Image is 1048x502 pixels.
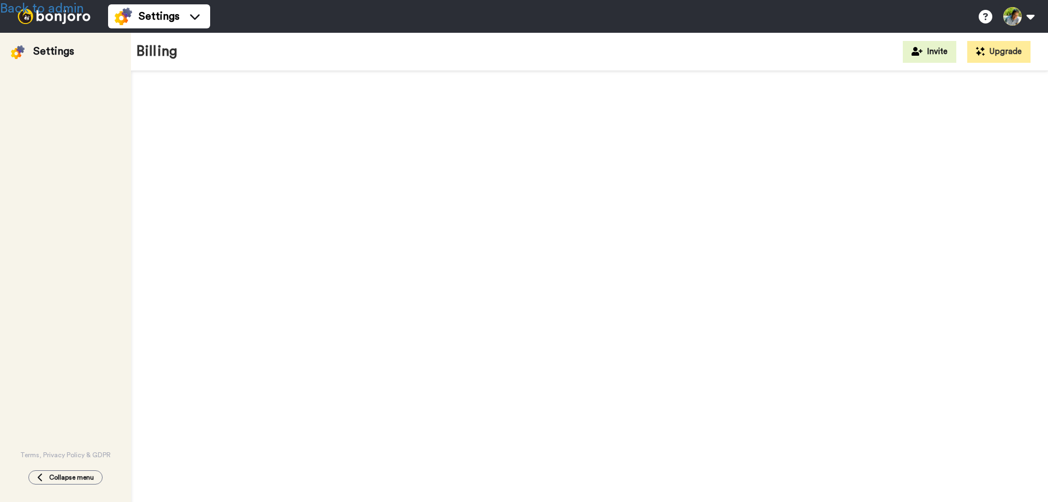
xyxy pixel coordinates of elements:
[115,8,132,25] img: settings-colored.svg
[28,470,103,485] button: Collapse menu
[136,44,177,60] h1: Billing
[967,41,1031,63] button: Upgrade
[49,473,94,482] span: Collapse menu
[11,45,25,59] img: settings-colored.svg
[33,44,74,59] div: Settings
[903,41,956,63] button: Invite
[139,9,180,24] span: Settings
